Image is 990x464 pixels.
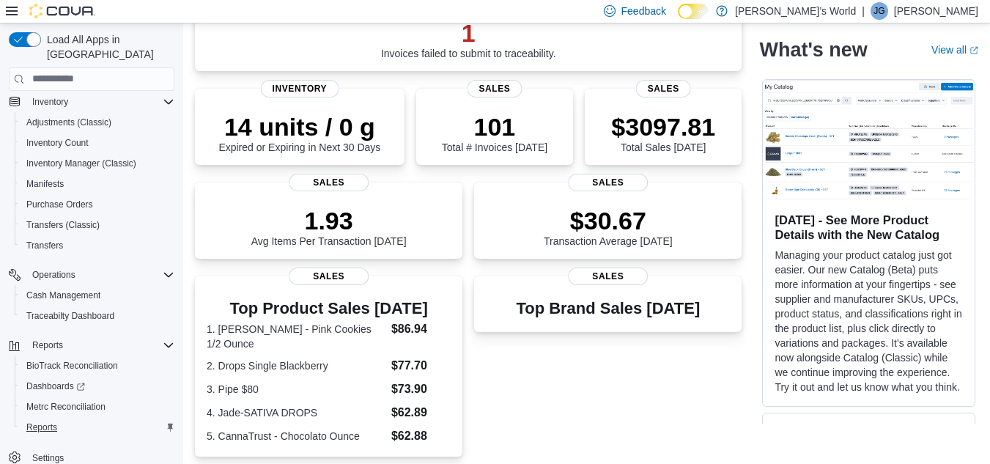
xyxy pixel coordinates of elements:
a: Reports [21,419,63,436]
span: Inventory [26,93,174,111]
span: Sales [289,174,369,191]
span: Cash Management [21,287,174,304]
button: Operations [3,265,180,285]
dd: $73.90 [391,380,451,398]
span: Inventory Manager (Classic) [26,158,136,169]
span: Metrc Reconciliation [26,401,106,413]
button: Reports [15,417,180,438]
span: Reports [26,336,174,354]
button: Cash Management [15,285,180,306]
button: Metrc Reconciliation [15,397,180,417]
span: Inventory Count [26,137,89,149]
a: Metrc Reconciliation [21,398,111,416]
span: Metrc Reconciliation [21,398,174,416]
button: Inventory Count [15,133,180,153]
p: Managing your product catalog just got easier. Our new Catalog (Beta) puts more information at yo... [775,248,963,394]
span: BioTrack Reconciliation [26,360,118,372]
a: View allExternal link [931,44,978,56]
a: Manifests [21,175,70,193]
h3: [DATE] - See More Product Details with the New Catalog [775,213,963,242]
span: Sales [467,80,522,97]
span: Purchase Orders [26,199,93,210]
span: Dashboards [26,380,85,392]
span: Inventory Count [21,134,174,152]
a: Traceabilty Dashboard [21,307,120,325]
span: Adjustments (Classic) [21,114,174,131]
dd: $77.70 [391,357,451,375]
button: Transfers [15,235,180,256]
span: Sales [568,174,649,191]
span: Reports [21,419,174,436]
dd: $62.89 [391,404,451,421]
span: Transfers (Classic) [21,216,174,234]
span: Inventory [32,96,68,108]
dt: 4. Jade-SATIVA DROPS [207,405,385,420]
button: Adjustments (Classic) [15,112,180,133]
button: Traceabilty Dashboard [15,306,180,326]
span: Reports [32,339,63,351]
dd: $86.94 [391,320,451,338]
span: Sales [636,80,691,97]
button: Reports [26,336,69,354]
span: Load All Apps in [GEOGRAPHIC_DATA] [41,32,174,62]
span: Operations [26,266,174,284]
span: Transfers [26,240,63,251]
span: BioTrack Reconciliation [21,357,174,375]
span: Sales [568,268,649,285]
h3: Top Product Sales [DATE] [207,300,451,317]
div: Total # Invoices [DATE] [442,112,547,153]
a: Inventory Manager (Classic) [21,155,142,172]
button: Manifests [15,174,180,194]
span: Inventory Manager (Classic) [21,155,174,172]
span: JG [873,2,884,20]
div: Total Sales [DATE] [611,112,715,153]
span: Dark Mode [678,19,679,20]
a: Dashboards [21,378,91,395]
p: | [862,2,865,20]
a: Inventory Count [21,134,95,152]
button: Transfers (Classic) [15,215,180,235]
p: 1 [381,18,556,48]
dd: $62.88 [391,427,451,445]
input: Dark Mode [678,4,709,19]
button: Purchase Orders [15,194,180,215]
span: Cash Management [26,290,100,301]
a: Transfers [21,237,69,254]
button: Inventory [3,92,180,112]
button: Reports [3,335,180,356]
span: Sales [289,268,369,285]
button: BioTrack Reconciliation [15,356,180,376]
h2: What's new [759,38,867,62]
div: Transaction Average [DATE] [544,206,673,247]
a: Transfers (Classic) [21,216,106,234]
span: Feedback [621,4,666,18]
span: Dashboards [21,378,174,395]
p: 14 units / 0 g [218,112,380,141]
div: Jeremy Good [871,2,888,20]
span: Inventory [261,80,339,97]
p: $3097.81 [611,112,715,141]
svg: External link [969,46,978,55]
h3: Top Brand Sales [DATE] [516,300,700,317]
dt: 5. CannaTrust - Chocolato Ounce [207,429,385,443]
button: Inventory Manager (Classic) [15,153,180,174]
a: Dashboards [15,376,180,397]
span: Transfers [21,237,174,254]
span: Purchase Orders [21,196,174,213]
p: $30.67 [544,206,673,235]
button: Inventory [26,93,74,111]
dt: 3. Pipe $80 [207,382,385,397]
div: Expired or Expiring in Next 30 Days [218,112,380,153]
span: Traceabilty Dashboard [21,307,174,325]
p: 1.93 [251,206,407,235]
a: BioTrack Reconciliation [21,357,124,375]
span: Traceabilty Dashboard [26,310,114,322]
dt: 2. Drops Single Blackberry [207,358,385,373]
span: Transfers (Classic) [26,219,100,231]
span: Adjustments (Classic) [26,117,111,128]
span: Manifests [21,175,174,193]
div: Avg Items Per Transaction [DATE] [251,206,407,247]
span: Settings [32,452,64,464]
button: Operations [26,266,81,284]
p: [PERSON_NAME] [894,2,978,20]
